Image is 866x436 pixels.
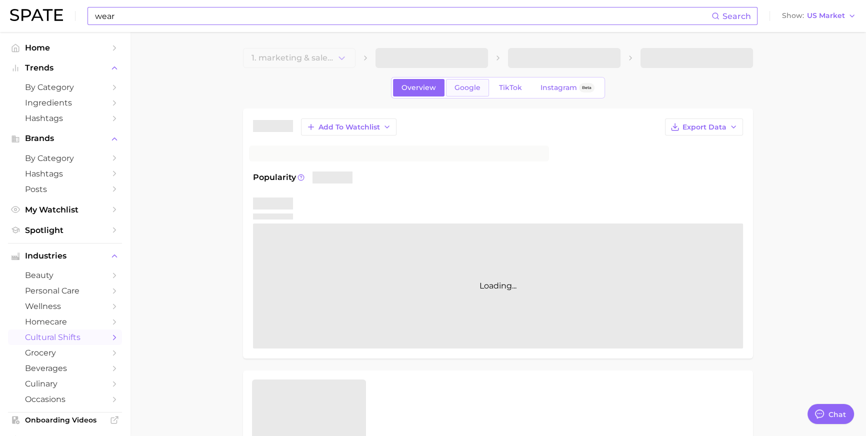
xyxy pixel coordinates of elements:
[401,83,436,92] span: Overview
[446,79,489,96] a: Google
[25,98,105,107] span: Ingredients
[8,40,122,55] a: Home
[25,134,105,143] span: Brands
[8,131,122,146] button: Brands
[25,205,105,214] span: My Watchlist
[8,110,122,126] a: Hashtags
[301,118,396,135] button: Add to Watchlist
[8,329,122,345] a: cultural shifts
[25,63,105,72] span: Trends
[25,379,105,388] span: culinary
[94,7,711,24] input: Search here for a brand, industry, or ingredient
[8,314,122,329] a: homecare
[454,83,480,92] span: Google
[8,298,122,314] a: wellness
[779,9,858,22] button: ShowUS Market
[25,301,105,311] span: wellness
[253,171,296,183] span: Popularity
[8,360,122,376] a: beverages
[25,332,105,342] span: cultural shifts
[8,248,122,263] button: Industries
[8,412,122,427] a: Onboarding Videos
[25,82,105,92] span: by Category
[8,391,122,407] a: occasions
[25,113,105,123] span: Hashtags
[490,79,530,96] a: TikTok
[8,267,122,283] a: beauty
[540,83,577,92] span: Instagram
[8,376,122,391] a: culinary
[25,394,105,404] span: occasions
[8,283,122,298] a: personal care
[682,123,726,131] span: Export Data
[665,118,743,135] button: Export Data
[25,270,105,280] span: beauty
[532,79,603,96] a: InstagramBeta
[25,363,105,373] span: beverages
[251,53,336,62] span: 1. marketing & sales Choose Category
[722,11,751,21] span: Search
[243,48,355,68] button: 1. marketing & salesChoose Category
[25,317,105,326] span: homecare
[25,184,105,194] span: Posts
[8,150,122,166] a: by Category
[25,286,105,295] span: personal care
[8,345,122,360] a: grocery
[8,181,122,197] a: Posts
[499,83,522,92] span: TikTok
[8,222,122,238] a: Spotlight
[8,166,122,181] a: Hashtags
[393,79,444,96] a: Overview
[25,225,105,235] span: Spotlight
[582,83,591,92] span: Beta
[807,13,845,18] span: US Market
[8,60,122,75] button: Trends
[25,251,105,260] span: Industries
[10,9,63,21] img: SPATE
[8,95,122,110] a: Ingredients
[8,79,122,95] a: by Category
[25,415,105,424] span: Onboarding Videos
[25,169,105,178] span: Hashtags
[8,202,122,217] a: My Watchlist
[782,13,804,18] span: Show
[25,43,105,52] span: Home
[318,123,380,131] span: Add to Watchlist
[253,223,743,348] div: Loading...
[25,348,105,357] span: grocery
[25,153,105,163] span: by Category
